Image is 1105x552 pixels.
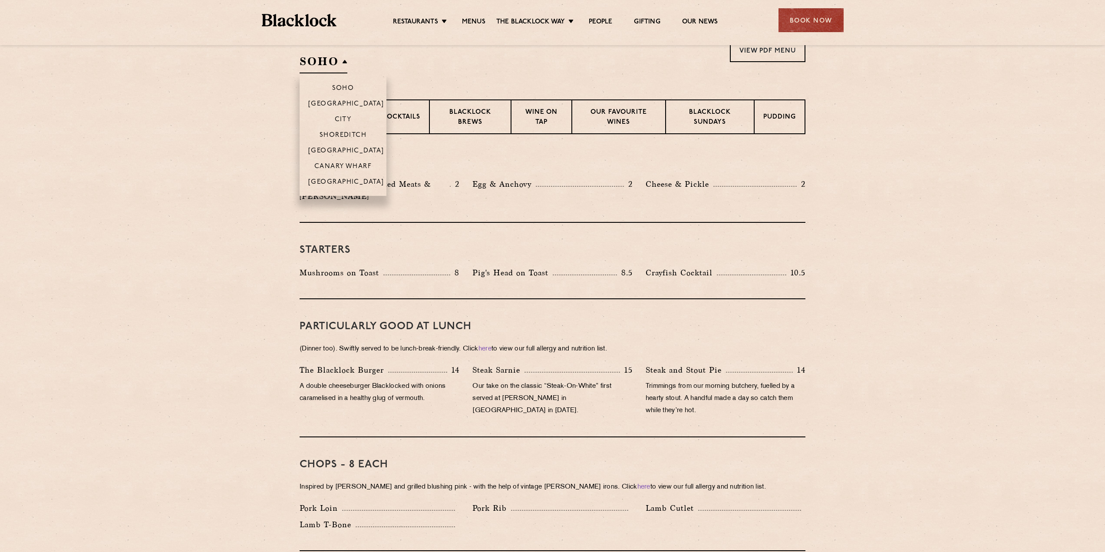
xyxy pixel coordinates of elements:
[447,364,460,376] p: 14
[793,364,805,376] p: 14
[300,54,347,73] h2: SOHO
[382,112,420,123] p: Cocktails
[682,18,718,27] a: Our News
[646,380,805,417] p: Trimmings from our morning butchery, fuelled by a hearty stout. A handful made a day so catch the...
[300,459,805,470] h3: Chops - 8 each
[300,267,383,279] p: Mushrooms on Toast
[300,380,459,405] p: A double cheeseburger Blacklocked with onions caramelised in a healthy glug of vermouth.
[472,380,632,417] p: Our take on the classic “Steak-On-White” first served at [PERSON_NAME] in [GEOGRAPHIC_DATA] in [D...
[646,267,717,279] p: Crayfish Cocktail
[589,18,612,27] a: People
[300,502,342,514] p: Pork Loin
[393,18,438,27] a: Restaurants
[308,147,384,156] p: [GEOGRAPHIC_DATA]
[520,108,563,128] p: Wine on Tap
[300,519,356,531] p: Lamb T-Bone
[620,364,633,376] p: 15
[262,14,337,26] img: BL_Textured_Logo-footer-cropped.svg
[335,116,352,125] p: City
[617,267,633,278] p: 8.5
[634,18,660,27] a: Gifting
[439,108,502,128] p: Blacklock Brews
[451,178,459,190] p: 2
[300,364,388,376] p: The Blacklock Burger
[472,267,553,279] p: Pig's Head on Toast
[472,364,524,376] p: Steak Sarnie
[624,178,633,190] p: 2
[320,132,367,140] p: Shoreditch
[797,178,805,190] p: 2
[300,481,805,493] p: Inspired by [PERSON_NAME] and grilled blushing pink - with the help of vintage [PERSON_NAME] iron...
[646,364,726,376] p: Steak and Stout Pie
[472,178,536,190] p: Egg & Anchovy
[462,18,485,27] a: Menus
[637,484,650,490] a: here
[646,502,698,514] p: Lamb Cutlet
[730,38,805,62] a: View PDF Menu
[300,343,805,355] p: (Dinner too). Swiftly served to be lunch-break-friendly. Click to view our full allergy and nutri...
[332,85,354,93] p: Soho
[472,502,511,514] p: Pork Rib
[300,156,805,167] h3: Pre Chop Bites
[314,163,372,172] p: Canary Wharf
[308,100,384,109] p: [GEOGRAPHIC_DATA]
[763,112,796,123] p: Pudding
[478,346,491,352] a: here
[581,108,656,128] p: Our favourite wines
[496,18,565,27] a: The Blacklock Way
[300,245,805,256] h3: Starters
[786,267,805,278] p: 10.5
[646,178,713,190] p: Cheese & Pickle
[778,8,844,32] div: Book Now
[308,178,384,187] p: [GEOGRAPHIC_DATA]
[675,108,745,128] p: Blacklock Sundays
[300,321,805,332] h3: PARTICULARLY GOOD AT LUNCH
[450,267,459,278] p: 8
